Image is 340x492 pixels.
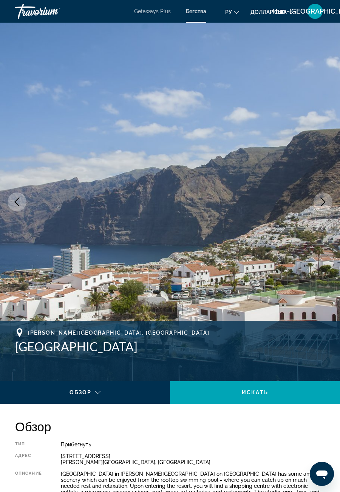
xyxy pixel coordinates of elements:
font: доллар США [250,9,287,15]
div: Тип [15,441,42,447]
button: Previous image [8,192,26,211]
h1: [GEOGRAPHIC_DATA] [15,339,325,354]
div: Адрес [15,453,42,465]
span: искать [242,389,268,395]
h2: Обзор [15,419,325,434]
button: Изменить язык [225,6,239,17]
div: Прибегнуть [61,441,325,447]
button: Меню пользователя [305,3,325,19]
div: [STREET_ADDRESS] [PERSON_NAME][GEOGRAPHIC_DATA], [GEOGRAPHIC_DATA] [61,453,325,465]
font: ру [225,9,232,15]
button: искать [170,381,340,404]
span: [PERSON_NAME][GEOGRAPHIC_DATA], [GEOGRAPHIC_DATA] [28,330,209,336]
a: Травориум [15,2,91,21]
button: Next image [314,192,332,211]
button: Изменить валюту [250,6,294,17]
a: Бегства [186,8,206,14]
a: Getaways Plus [134,8,171,14]
iframe: Кнопка запуска окна обмена сообщениями [310,462,334,486]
